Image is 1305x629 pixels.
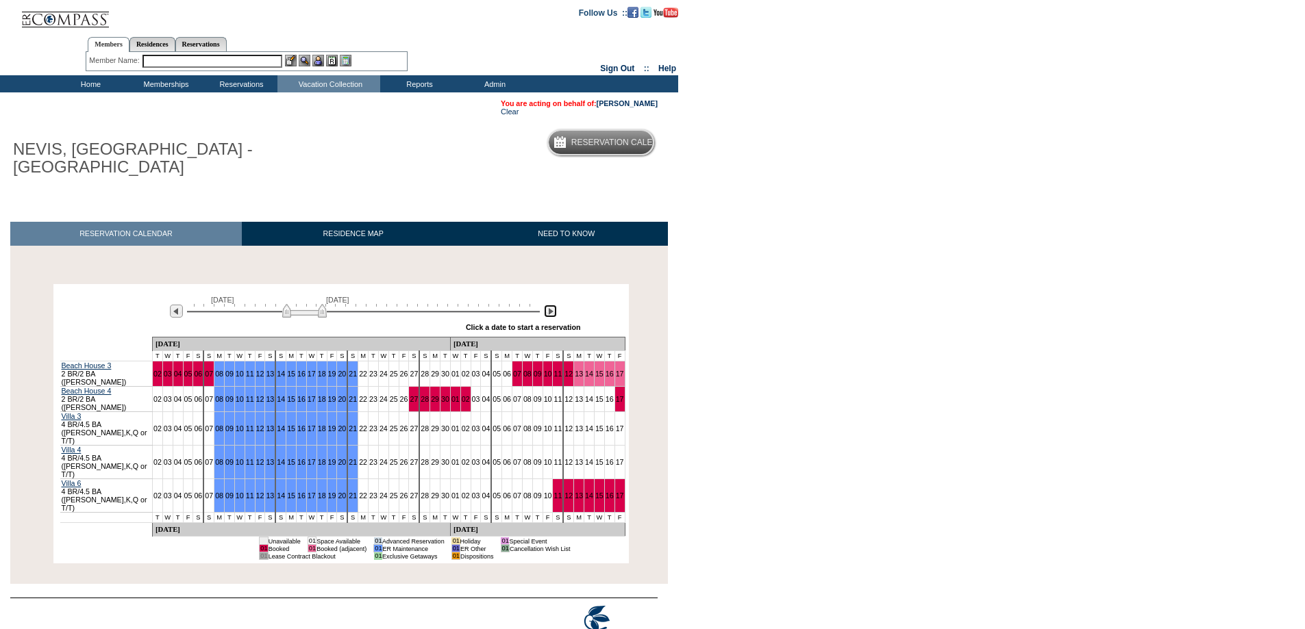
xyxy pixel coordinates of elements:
[349,395,357,403] a: 21
[585,395,593,403] a: 14
[658,64,676,73] a: Help
[579,7,627,18] td: Follow Us ::
[359,491,367,500] a: 22
[554,395,562,403] a: 11
[127,75,202,92] td: Memberships
[390,370,398,378] a: 25
[575,424,583,433] a: 13
[585,424,593,433] a: 14
[390,491,398,500] a: 25
[472,458,480,466] a: 03
[10,222,242,246] a: RESERVATION CALENDAR
[349,424,357,433] a: 21
[654,8,678,18] img: Subscribe to our YouTube Channel
[380,491,388,500] a: 24
[644,64,649,73] span: ::
[328,424,336,433] a: 19
[225,370,234,378] a: 09
[306,351,316,361] td: W
[451,458,460,466] a: 01
[400,458,408,466] a: 26
[616,395,624,403] a: 17
[246,395,254,403] a: 11
[359,395,367,403] a: 22
[266,458,274,466] a: 13
[462,424,470,433] a: 02
[287,491,295,500] a: 15
[327,351,337,361] td: F
[380,75,456,92] td: Reports
[564,491,573,500] a: 12
[597,99,658,107] a: [PERSON_NAME]
[513,491,521,500] a: 07
[328,370,336,378] a: 19
[174,458,182,466] a: 04
[153,370,162,378] a: 02
[606,458,614,466] a: 16
[277,370,285,378] a: 14
[501,107,519,116] a: Clear
[544,491,552,500] a: 10
[544,395,552,403] a: 10
[600,64,634,73] a: Sign Out
[265,351,275,361] td: S
[349,458,357,466] a: 21
[326,55,338,66] img: Reservations
[616,491,624,500] a: 17
[10,138,317,179] h1: NEVIS, [GEOGRAPHIC_DATA] - [GEOGRAPHIC_DATA]
[410,370,418,378] a: 27
[482,491,490,500] a: 04
[308,458,316,466] a: 17
[266,491,274,500] a: 13
[616,458,624,466] a: 17
[246,424,254,433] a: 11
[205,424,213,433] a: 07
[513,424,521,433] a: 07
[595,458,604,466] a: 15
[503,458,511,466] a: 06
[340,55,351,66] img: b_calculator.gif
[462,370,470,378] a: 02
[410,458,418,466] a: 27
[503,424,511,433] a: 06
[641,8,651,16] a: Follow us on Twitter
[616,370,624,378] a: 17
[256,395,264,403] a: 12
[431,370,439,378] a: 29
[266,395,274,403] a: 13
[338,458,346,466] a: 20
[215,491,223,500] a: 08
[554,491,562,500] a: 11
[390,424,398,433] a: 25
[534,458,542,466] a: 09
[410,424,418,433] a: 27
[287,370,295,378] a: 15
[627,7,638,18] img: Become our fan on Facebook
[380,458,388,466] a: 24
[202,75,277,92] td: Reservations
[523,458,532,466] a: 08
[575,370,583,378] a: 13
[62,479,82,487] a: Villa 6
[369,491,377,500] a: 23
[421,395,429,403] a: 28
[441,370,449,378] a: 30
[523,395,532,403] a: 08
[441,458,449,466] a: 30
[277,491,285,500] a: 14
[472,395,480,403] a: 03
[564,458,573,466] a: 12
[173,351,183,361] td: T
[575,458,583,466] a: 13
[236,370,244,378] a: 10
[184,458,192,466] a: 05
[431,458,439,466] a: 29
[595,395,604,403] a: 15
[513,458,521,466] a: 07
[184,491,192,500] a: 05
[388,351,399,361] td: T
[316,351,327,361] td: T
[338,424,346,433] a: 20
[513,395,521,403] a: 07
[441,424,449,433] a: 30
